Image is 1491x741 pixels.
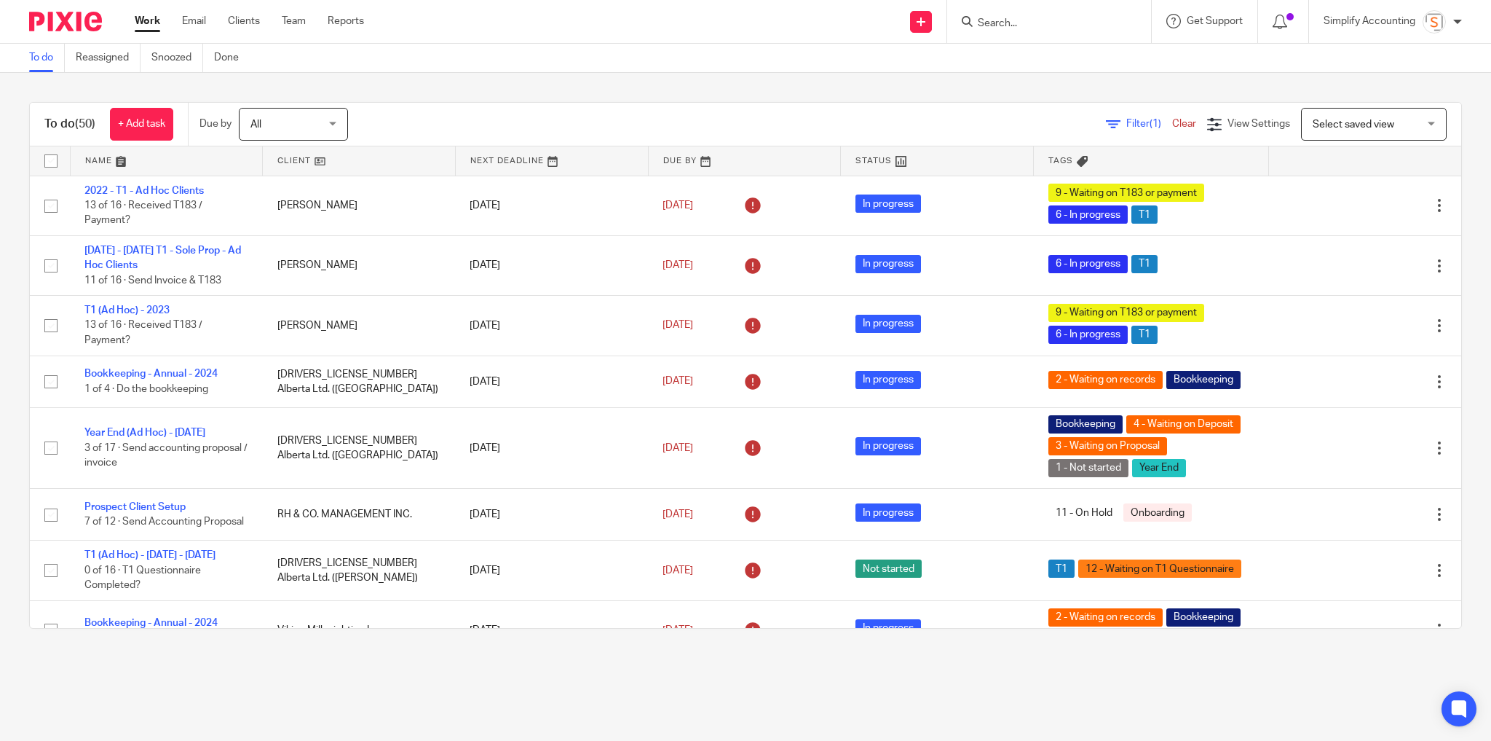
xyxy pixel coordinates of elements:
[855,371,921,389] span: In progress
[455,235,648,295] td: [DATE]
[663,321,693,331] span: [DATE]
[228,14,260,28] a: Clients
[84,618,218,628] a: Bookkeeping - Annual - 2024
[84,186,204,196] a: 2022 - T1 - Ad Hoc Clients
[29,44,65,72] a: To do
[1423,10,1446,34] img: Screenshot%202023-11-29%20141159.png
[663,509,693,520] span: [DATE]
[214,44,250,72] a: Done
[263,600,456,659] td: Viking Millwrighting Inc.
[84,369,218,379] a: Bookkeeping - Annual - 2024
[135,14,160,28] a: Work
[1131,255,1158,273] span: T1
[1126,119,1172,129] span: Filter
[855,195,921,213] span: In progress
[84,275,221,286] span: 11 of 16 · Send Invoice & T183
[84,246,241,270] a: [DATE] - [DATE] T1 - Sole Prop - Ad Hoc Clients
[663,443,693,453] span: [DATE]
[855,560,922,578] span: Not started
[1172,119,1196,129] a: Clear
[44,117,95,132] h1: To do
[84,384,208,394] span: 1 of 4 · Do the bookkeeping
[1227,119,1290,129] span: View Settings
[250,119,261,130] span: All
[1187,16,1243,26] span: Get Support
[328,14,364,28] a: Reports
[84,428,205,438] a: Year End (Ad Hoc) - [DATE]
[1313,119,1394,130] span: Select saved view
[663,200,693,211] span: [DATE]
[663,377,693,387] span: [DATE]
[84,502,186,512] a: Prospect Client Setup
[1048,503,1120,522] span: 11 - On Hold
[455,408,648,489] td: [DATE]
[76,44,141,72] a: Reassigned
[110,108,173,141] a: + Add task
[263,176,456,235] td: [PERSON_NAME]
[1123,503,1192,522] span: Onboarding
[1048,304,1204,322] span: 9 - Waiting on T183 or payment
[263,356,456,407] td: [DRIVERS_LICENSE_NUMBER] Alberta Ltd. ([GEOGRAPHIC_DATA])
[1324,14,1415,28] p: Simplify Accounting
[1048,205,1128,224] span: 6 - In progress
[1131,326,1158,344] span: T1
[1048,437,1167,455] span: 3 - Waiting on Proposal
[455,489,648,541] td: [DATE]
[855,437,921,455] span: In progress
[199,117,232,131] p: Due by
[263,489,456,541] td: RH & CO. MANAGEMENT INC.
[855,315,921,333] span: In progress
[1048,459,1128,477] span: 1 - Not started
[29,12,102,31] img: Pixie
[1048,371,1163,389] span: 2 - Waiting on records
[455,356,648,407] td: [DATE]
[455,541,648,600] td: [DATE]
[84,565,201,591] span: 0 of 16 · T1 Questionnaire Completed?
[1048,415,1123,434] span: Bookkeeping
[1048,255,1128,273] span: 6 - In progress
[263,541,456,600] td: [DRIVERS_LICENSE_NUMBER] Alberta Ltd. ([PERSON_NAME])
[455,600,648,659] td: [DATE]
[84,321,202,346] span: 13 of 16 · Received T183 / Payment?
[84,550,215,560] a: T1 (Ad Hoc) - [DATE] - [DATE]
[1048,608,1163,627] span: 2 - Waiting on records
[1048,157,1073,165] span: Tags
[855,503,921,522] span: In progress
[1048,184,1204,202] span: 9 - Waiting on T183 or payment
[263,296,456,356] td: [PERSON_NAME]
[1126,415,1241,434] span: 4 - Waiting on Deposit
[263,408,456,489] td: [DRIVERS_LICENSE_NUMBER] Alberta Ltd. ([GEOGRAPHIC_DATA])
[75,118,95,130] span: (50)
[84,517,244,527] span: 7 of 12 · Send Accounting Proposal
[976,17,1107,31] input: Search
[282,14,306,28] a: Team
[855,255,921,273] span: In progress
[1132,459,1186,477] span: Year End
[84,443,248,468] span: 3 of 17 · Send accounting proposal / invoice
[1166,371,1241,389] span: Bookkeeping
[84,200,202,226] span: 13 of 16 · Received T183 / Payment?
[663,565,693,576] span: [DATE]
[1150,119,1161,129] span: (1)
[1078,560,1241,578] span: 12 - Waiting on T1 Questionnaire
[855,619,921,638] span: In progress
[455,176,648,235] td: [DATE]
[1166,608,1241,627] span: Bookkeeping
[84,305,170,315] a: T1 (Ad Hoc) - 2023
[263,235,456,295] td: [PERSON_NAME]
[1048,326,1128,344] span: 6 - In progress
[182,14,206,28] a: Email
[151,44,203,72] a: Snoozed
[1048,560,1075,578] span: T1
[663,260,693,270] span: [DATE]
[455,296,648,356] td: [DATE]
[1131,205,1158,224] span: T1
[663,625,693,635] span: [DATE]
